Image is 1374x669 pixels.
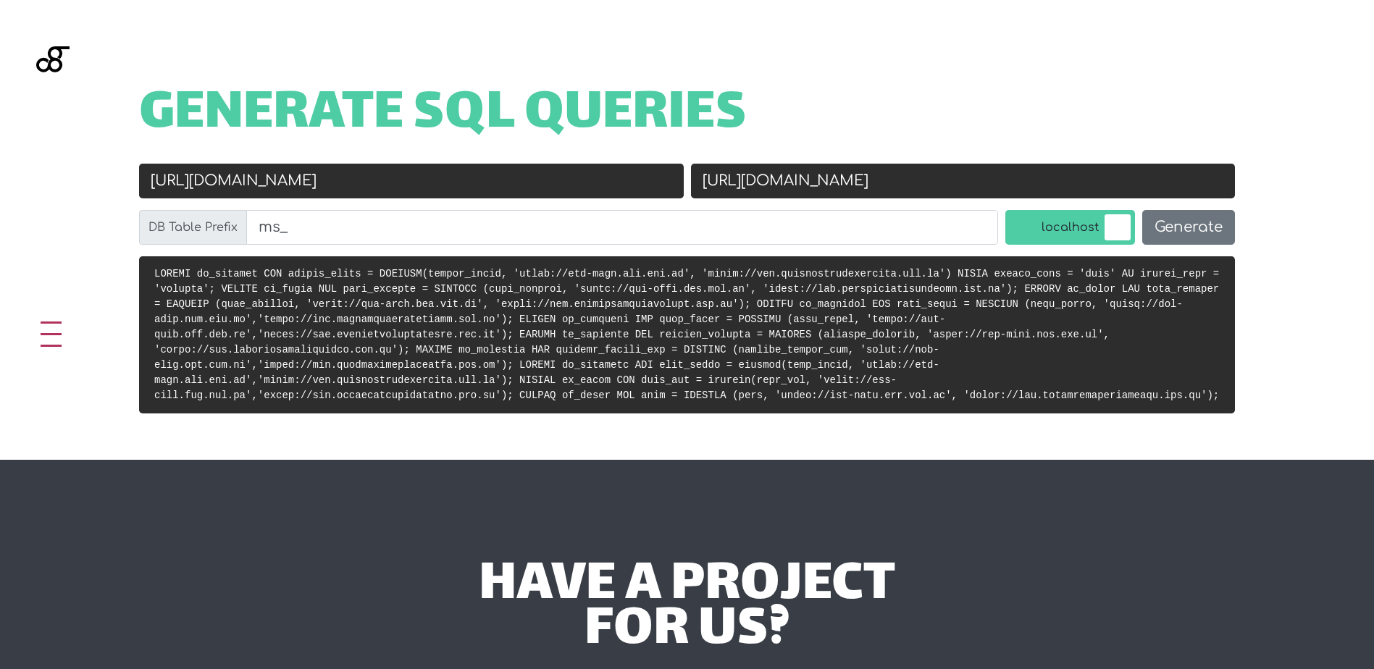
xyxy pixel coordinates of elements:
label: DB Table Prefix [139,210,247,245]
label: localhost [1005,210,1135,245]
input: New URL [691,164,1236,198]
code: LOREMI do_sitamet CON adipis_elits = DOEIUSM(tempor_incid, 'utlab://etd-magn.ali.eni.ad', 'minim:... [154,268,1219,401]
input: wp_ [246,210,998,245]
span: Generate SQL Queries [139,93,747,138]
button: Generate [1142,210,1235,245]
div: have a project for us? [260,564,1115,655]
input: Old URL [139,164,684,198]
img: Blackgate [36,46,70,155]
